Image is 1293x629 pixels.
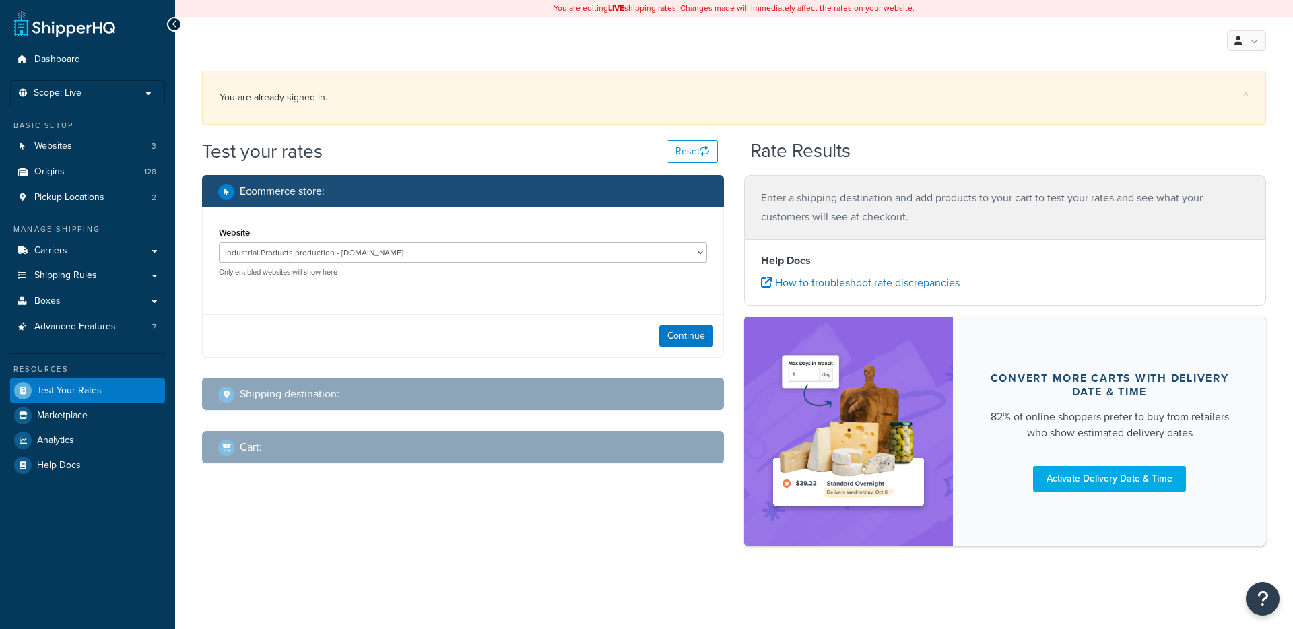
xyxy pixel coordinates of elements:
a: Pickup Locations2 [10,185,165,210]
a: Dashboard [10,47,165,72]
a: Marketplace [10,403,165,428]
button: Continue [659,325,713,347]
span: Dashboard [34,54,80,65]
a: Origins128 [10,160,165,185]
li: Origins [10,160,165,185]
b: LIVE [608,2,624,14]
span: Marketplace [37,410,88,422]
a: Carriers [10,238,165,263]
span: Websites [34,141,72,152]
a: Help Docs [10,453,165,477]
div: You are already signed in. [220,88,1249,107]
span: 128 [144,166,156,178]
li: Pickup Locations [10,185,165,210]
span: Test Your Rates [37,385,102,397]
span: Origins [34,166,65,178]
p: Enter a shipping destination and add products to your cart to test your rates and see what your c... [761,189,1249,226]
h2: Shipping destination : [240,388,339,400]
a: Shipping Rules [10,263,165,288]
h1: Test your rates [202,138,323,164]
span: Shipping Rules [34,270,97,282]
div: Convert more carts with delivery date & time [985,372,1234,399]
a: How to troubleshoot rate discrepancies [761,275,960,290]
span: Carriers [34,245,67,257]
img: feature-image-ddt-36eae7f7280da8017bfb280eaccd9c446f90b1fe08728e4019434db127062ab4.png [764,337,933,526]
a: Websites3 [10,134,165,159]
span: Pickup Locations [34,192,104,203]
div: Manage Shipping [10,224,165,235]
p: Only enabled websites will show here [219,267,707,277]
a: Advanced Features7 [10,314,165,339]
a: Activate Delivery Date & Time [1033,466,1186,492]
a: Test Your Rates [10,378,165,403]
button: Reset [667,140,718,163]
div: Resources [10,364,165,375]
li: Websites [10,134,165,159]
li: Advanced Features [10,314,165,339]
span: Boxes [34,296,61,307]
a: Analytics [10,428,165,453]
span: 2 [152,192,156,203]
span: Analytics [37,435,74,446]
h2: Cart : [240,441,262,453]
label: Website [219,228,250,238]
span: Help Docs [37,460,81,471]
span: 3 [152,141,156,152]
h2: Ecommerce store : [240,185,325,197]
span: Scope: Live [34,88,81,99]
button: Open Resource Center [1246,582,1280,616]
div: 82% of online shoppers prefer to buy from retailers who show estimated delivery dates [985,409,1234,441]
span: Advanced Features [34,321,116,333]
h4: Help Docs [761,253,1249,269]
a: × [1243,88,1249,99]
a: Boxes [10,289,165,314]
h2: Rate Results [750,141,851,162]
div: Basic Setup [10,120,165,131]
span: 7 [152,321,156,333]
